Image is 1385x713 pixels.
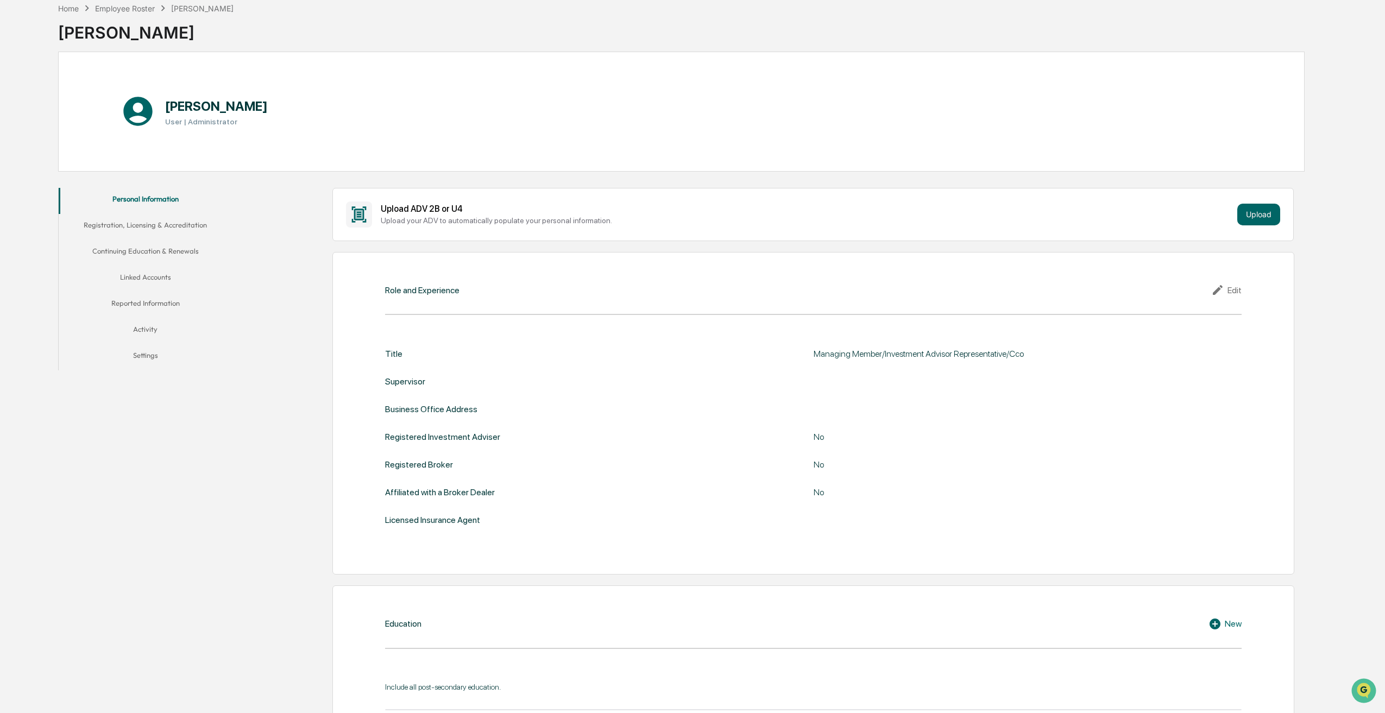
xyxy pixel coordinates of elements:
img: 1746055101610-c473b297-6a78-478c-a979-82029cc54cd1 [11,83,30,103]
div: New [1208,617,1242,630]
div: Employee Roster [95,4,155,13]
span: Pylon [108,184,131,192]
iframe: Open customer support [1350,677,1380,706]
button: Registration, Licensing & Accreditation [59,214,232,240]
a: Powered byPylon [77,184,131,192]
button: Start new chat [185,86,198,99]
div: Affiliated with a Broker Dealer [385,487,495,497]
span: Attestations [90,137,135,148]
button: Reported Information [59,292,232,318]
h1: [PERSON_NAME] [165,98,268,114]
a: 🗄️Attestations [74,132,139,152]
div: Upload ADV 2B or U4 [381,204,1233,214]
div: [PERSON_NAME] [58,14,234,42]
a: 🔎Data Lookup [7,153,73,173]
div: Education [385,619,421,629]
span: Data Lookup [22,157,68,168]
button: Settings [59,344,232,370]
div: Upload your ADV to automatically populate your personal information. [381,216,1233,225]
a: 🖐️Preclearance [7,132,74,152]
div: Supervisor [385,376,425,387]
h3: User | Administrator [165,117,268,126]
div: 🔎 [11,159,20,167]
div: Start new chat [37,83,178,94]
div: No [814,459,1085,470]
div: We're available if you need us! [37,94,137,103]
div: [PERSON_NAME] [171,4,234,13]
div: No [814,487,1085,497]
div: Home [58,4,79,13]
div: No [814,432,1085,442]
div: Managing Member/Investment Advisor Representative/Cco [814,349,1085,359]
div: Edit [1211,283,1242,296]
div: Registered Investment Adviser [385,432,500,442]
div: 🖐️ [11,138,20,147]
div: Registered Broker [385,459,453,470]
div: Include all post-secondary education. [385,683,1242,691]
button: Continuing Education & Renewals [59,240,232,266]
div: Role and Experience [385,285,459,295]
div: secondary tabs example [59,188,232,370]
button: Activity [59,318,232,344]
p: How can we help? [11,23,198,40]
span: Preclearance [22,137,70,148]
button: Upload [1237,204,1280,225]
div: 🗄️ [79,138,87,147]
div: Business Office Address [385,404,477,414]
button: Personal Information [59,188,232,214]
div: Licensed Insurance Agent [385,515,480,525]
button: Linked Accounts [59,266,232,292]
div: Title [385,349,402,359]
